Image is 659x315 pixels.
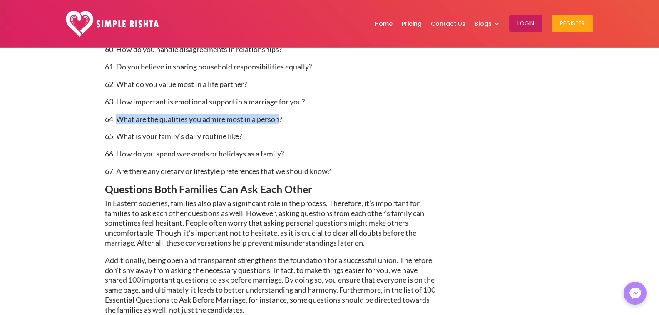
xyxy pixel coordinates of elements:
[105,183,312,195] span: Questions Both Families Can Ask Each Other
[105,97,305,106] span: 63. How important is emotional support in a marriage for you?
[431,2,465,45] a: Contact Us
[509,2,542,45] a: Login
[552,15,593,32] button: Register
[105,166,331,176] span: 67. Are there any dietary or lifestyle preferences that we should know?
[475,2,500,45] a: Blogs
[105,62,312,71] span: 61. Do you believe in sharing household responsibilities equally?
[105,198,436,255] p: In Eastern societies, families also play a significant role in the process. Therefore, it’s impor...
[509,15,542,32] button: Login
[105,45,282,54] span: 60. How do you handle disagreements in relationships?
[105,79,247,89] span: 62. What do you value most in a life partner?
[402,2,422,45] a: Pricing
[105,131,242,141] span: 65. What is your family’s daily routine like?
[627,285,644,302] img: Messenger
[552,2,593,45] a: Register
[375,2,393,45] a: Home
[105,149,284,158] span: 66. How do you spend weekends or holidays as a family?
[105,114,282,124] span: 64. What are the qualities you admire most in a person?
